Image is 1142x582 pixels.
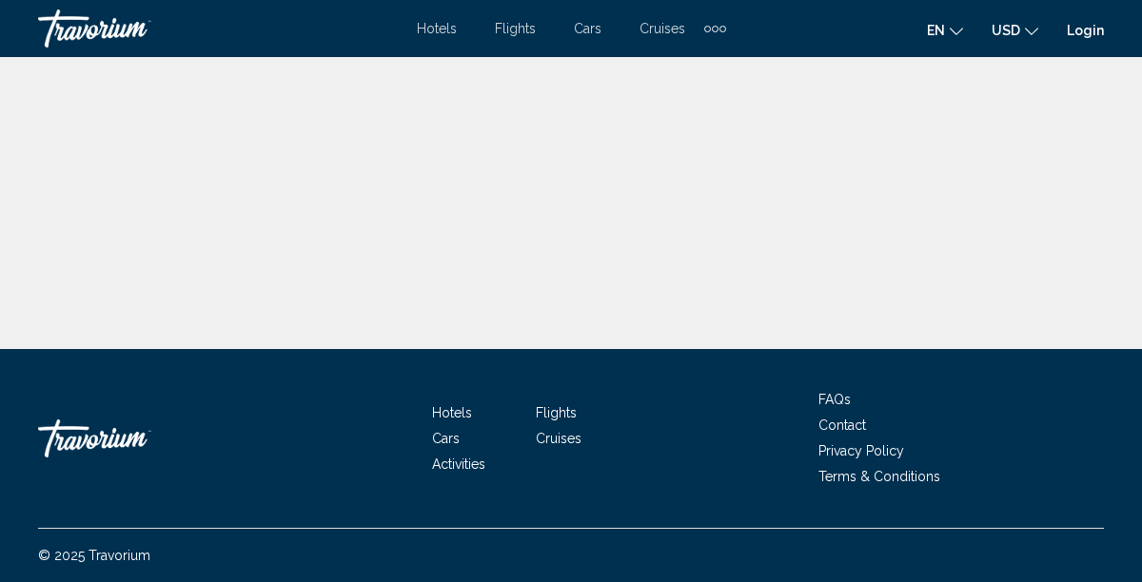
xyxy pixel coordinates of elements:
[432,456,485,472] a: Activities
[432,405,472,420] a: Hotels
[704,13,726,44] button: Extra navigation items
[992,23,1020,38] span: USD
[38,548,150,563] span: © 2025 Travorium
[38,10,398,48] a: Travorium
[1067,23,1104,38] a: Login
[818,392,851,407] a: FAQs
[536,431,581,446] a: Cruises
[818,469,940,484] a: Terms & Conditions
[574,21,601,36] a: Cars
[417,21,457,36] a: Hotels
[992,16,1038,44] button: Change currency
[818,417,866,433] a: Contact
[927,23,945,38] span: en
[495,21,536,36] a: Flights
[640,21,685,36] a: Cruises
[432,431,460,446] a: Cars
[818,443,904,458] a: Privacy Policy
[927,16,963,44] button: Change language
[38,410,228,467] a: Travorium
[536,405,577,420] a: Flights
